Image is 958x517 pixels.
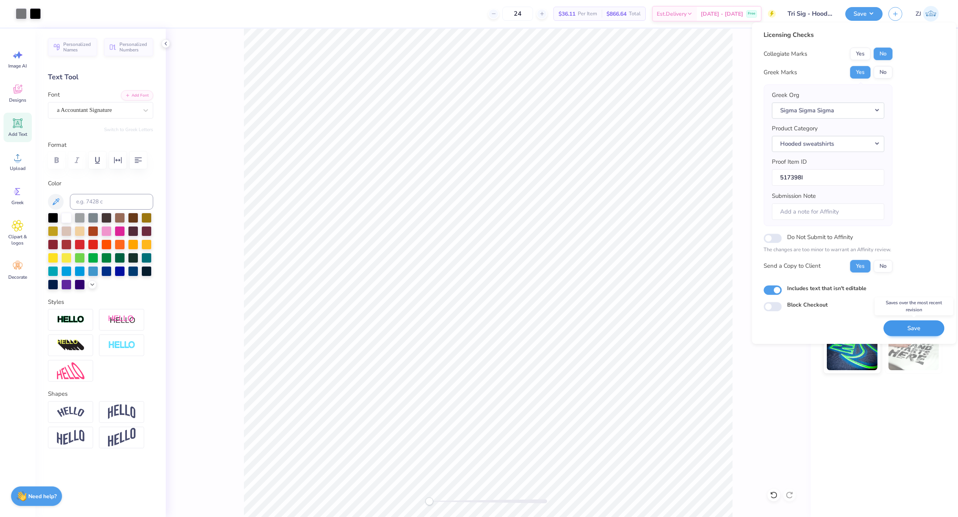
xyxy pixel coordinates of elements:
[874,66,892,79] button: No
[104,38,153,56] button: Personalized Numbers
[883,320,944,336] button: Save
[850,47,870,60] button: Yes
[108,428,136,447] img: Rise
[701,10,743,18] span: [DATE] - [DATE]
[772,124,818,133] label: Product Category
[57,339,84,352] img: 3D Illusion
[874,260,892,272] button: No
[48,179,153,188] label: Color
[912,6,942,22] a: ZJ
[772,203,884,220] input: Add a note for Affinity
[764,68,797,77] div: Greek Marks
[48,72,153,82] div: Text Tool
[772,157,807,166] label: Proof Item ID
[782,6,839,22] input: Untitled Design
[9,63,27,69] span: Image AI
[108,341,136,350] img: Negative Space
[748,11,755,16] span: Free
[121,90,153,100] button: Add Font
[787,284,866,292] label: Includes text that isn't editable
[29,493,57,500] strong: Need help?
[108,404,136,419] img: Arch
[845,7,883,21] button: Save
[874,47,892,60] button: No
[827,331,877,370] img: Glow in the Dark Ink
[5,234,31,246] span: Clipart & logos
[48,298,64,307] label: Styles
[764,261,821,270] div: Send a Copy to Client
[48,90,60,99] label: Font
[10,165,26,172] span: Upload
[772,91,799,100] label: Greek Org
[772,102,884,119] button: Sigma Sigma Sigma
[657,10,687,18] span: Est. Delivery
[8,131,27,137] span: Add Text
[888,331,939,370] img: Water based Ink
[57,430,84,445] img: Flag
[850,260,870,272] button: Yes
[9,97,26,103] span: Designs
[764,246,892,254] p: The changes are too minor to warrant an Affinity review.
[916,9,921,18] span: ZJ
[57,407,84,417] img: Arc
[104,126,153,133] button: Switch to Greek Letters
[787,301,828,309] label: Block Checkout
[559,10,575,18] span: $36.11
[629,10,641,18] span: Total
[8,274,27,280] span: Decorate
[772,136,884,152] button: Hooded sweatshirts
[850,66,870,79] button: Yes
[578,10,597,18] span: Per Item
[12,199,24,206] span: Greek
[48,389,68,398] label: Shapes
[772,192,816,201] label: Submission Note
[63,42,92,53] span: Personalized Names
[48,38,97,56] button: Personalized Names
[606,10,626,18] span: $866.64
[108,315,136,325] img: Shadow
[57,315,84,324] img: Stroke
[48,141,153,150] label: Format
[119,42,148,53] span: Personalized Numbers
[502,7,533,21] input: – –
[875,297,953,315] div: Saves over the most recent revision
[57,362,84,379] img: Free Distort
[764,49,807,58] div: Collegiate Marks
[764,30,892,40] div: Licensing Checks
[425,497,433,505] div: Accessibility label
[923,6,939,22] img: Zhor Junavee Antocan
[70,194,153,210] input: e.g. 7428 c
[787,232,853,242] label: Do Not Submit to Affinity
